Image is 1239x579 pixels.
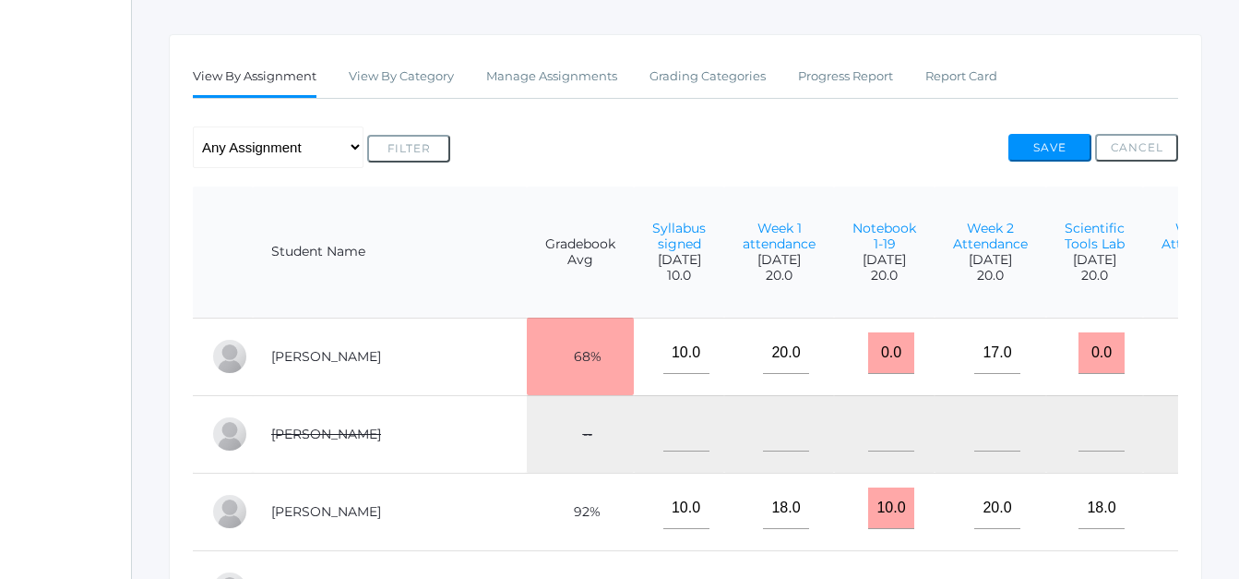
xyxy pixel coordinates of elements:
a: Grading Categories [649,58,766,95]
span: [DATE] [1065,252,1125,268]
a: Report Card [925,58,997,95]
a: Progress Report [798,58,893,95]
td: 68% [527,318,634,395]
div: Pierce Brozek [211,338,248,375]
span: 10.0 [652,268,706,283]
a: Notebook 1-19 [852,220,916,252]
a: Syllabus signed [652,220,706,252]
a: [PERSON_NAME] [271,426,381,442]
a: View By Assignment [193,58,316,98]
span: 20.0 [1162,268,1236,283]
button: Filter [367,135,450,163]
span: 20.0 [1065,268,1125,283]
button: Cancel [1095,134,1178,162]
div: Reese Carr [211,493,248,530]
span: [DATE] [652,252,706,268]
td: 92% [527,473,634,550]
span: 20.0 [953,268,1028,283]
th: Gradebook Avg [527,187,634,319]
span: [DATE] [953,252,1028,268]
a: Manage Assignments [486,58,617,95]
a: Week 3 Attendance [1162,220,1236,252]
span: [DATE] [1162,252,1236,268]
a: [PERSON_NAME] [271,503,381,520]
td: -- [527,395,634,473]
a: Scientific Tools Lab [1065,220,1125,252]
div: Zoe Carr [211,416,248,452]
button: Save [1008,134,1091,162]
a: View By Category [349,58,454,95]
th: Student Name [253,187,527,319]
span: 20.0 [743,268,816,283]
a: [PERSON_NAME] [271,348,381,365]
span: 20.0 [852,268,916,283]
a: Week 1 attendance [743,220,816,252]
a: Week 2 Attendance [953,220,1028,252]
span: [DATE] [852,252,916,268]
span: [DATE] [743,252,816,268]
